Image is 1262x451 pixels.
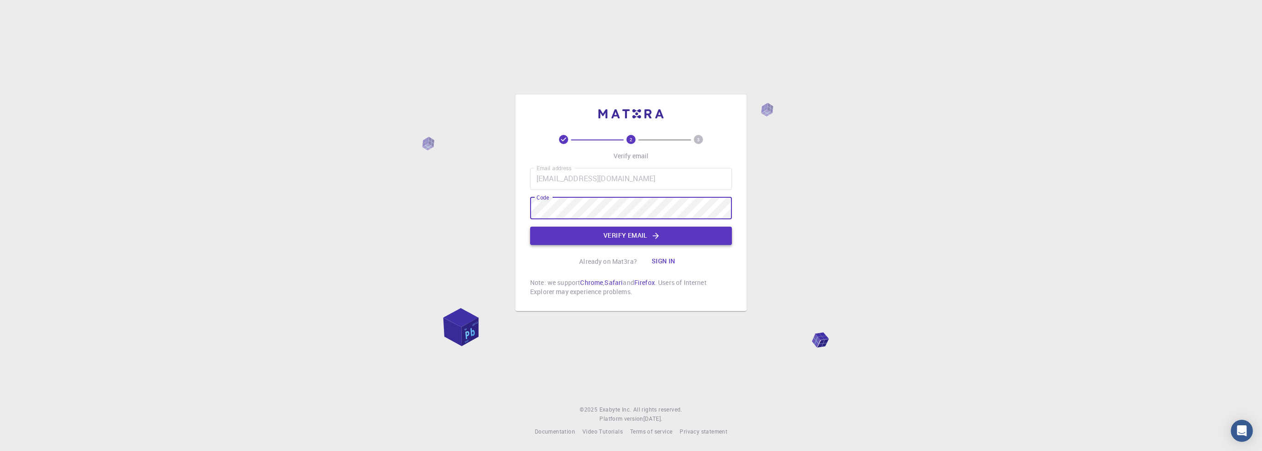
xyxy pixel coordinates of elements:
span: Exabyte Inc. [599,406,631,413]
span: Privacy statement [680,428,727,435]
p: Verify email [614,151,649,161]
span: All rights reserved. [633,405,682,414]
button: Sign in [644,252,683,271]
label: Code [537,194,549,201]
p: Already on Mat3ra? [579,257,637,266]
a: Privacy statement [680,427,727,436]
text: 2 [630,136,632,143]
span: © 2025 [580,405,599,414]
div: Open Intercom Messenger [1231,420,1253,442]
text: 3 [697,136,700,143]
a: Video Tutorials [582,427,623,436]
a: [DATE]. [643,414,663,423]
span: Video Tutorials [582,428,623,435]
button: Verify email [530,227,732,245]
span: [DATE] . [643,415,663,422]
a: Safari [604,278,623,287]
span: Platform version [599,414,643,423]
a: Terms of service [630,427,672,436]
a: Firefox [634,278,655,287]
p: Note: we support , and . Users of Internet Explorer may experience problems. [530,278,732,296]
label: Email address [537,164,571,172]
span: Terms of service [630,428,672,435]
a: Exabyte Inc. [599,405,631,414]
a: Documentation [535,427,575,436]
span: Documentation [535,428,575,435]
a: Chrome [580,278,603,287]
